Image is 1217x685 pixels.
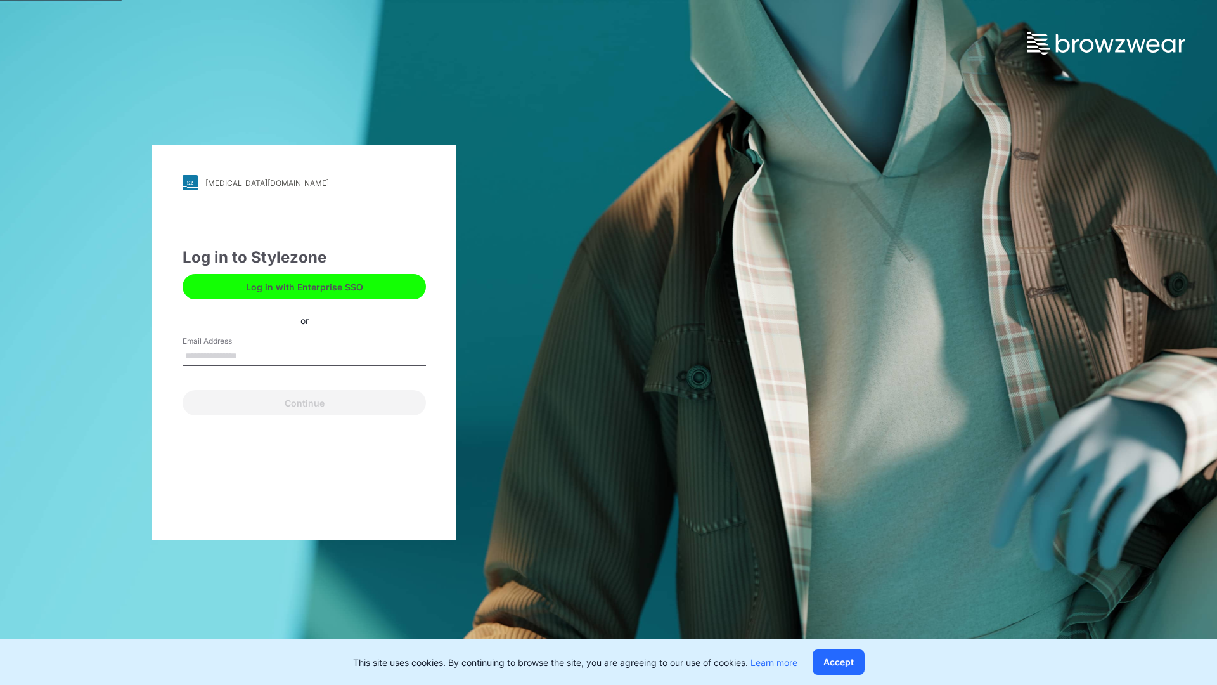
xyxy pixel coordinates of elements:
[183,246,426,269] div: Log in to Stylezone
[183,336,271,347] label: Email Address
[205,178,329,188] div: [MEDICAL_DATA][DOMAIN_NAME]
[183,175,198,190] img: stylezone-logo.562084cfcfab977791bfbf7441f1a819.svg
[813,649,865,675] button: Accept
[183,274,426,299] button: Log in with Enterprise SSO
[183,175,426,190] a: [MEDICAL_DATA][DOMAIN_NAME]
[750,657,797,668] a: Learn more
[353,656,797,669] p: This site uses cookies. By continuing to browse the site, you are agreeing to our use of cookies.
[290,313,319,327] div: or
[1027,32,1185,55] img: browzwear-logo.e42bd6dac1945053ebaf764b6aa21510.svg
